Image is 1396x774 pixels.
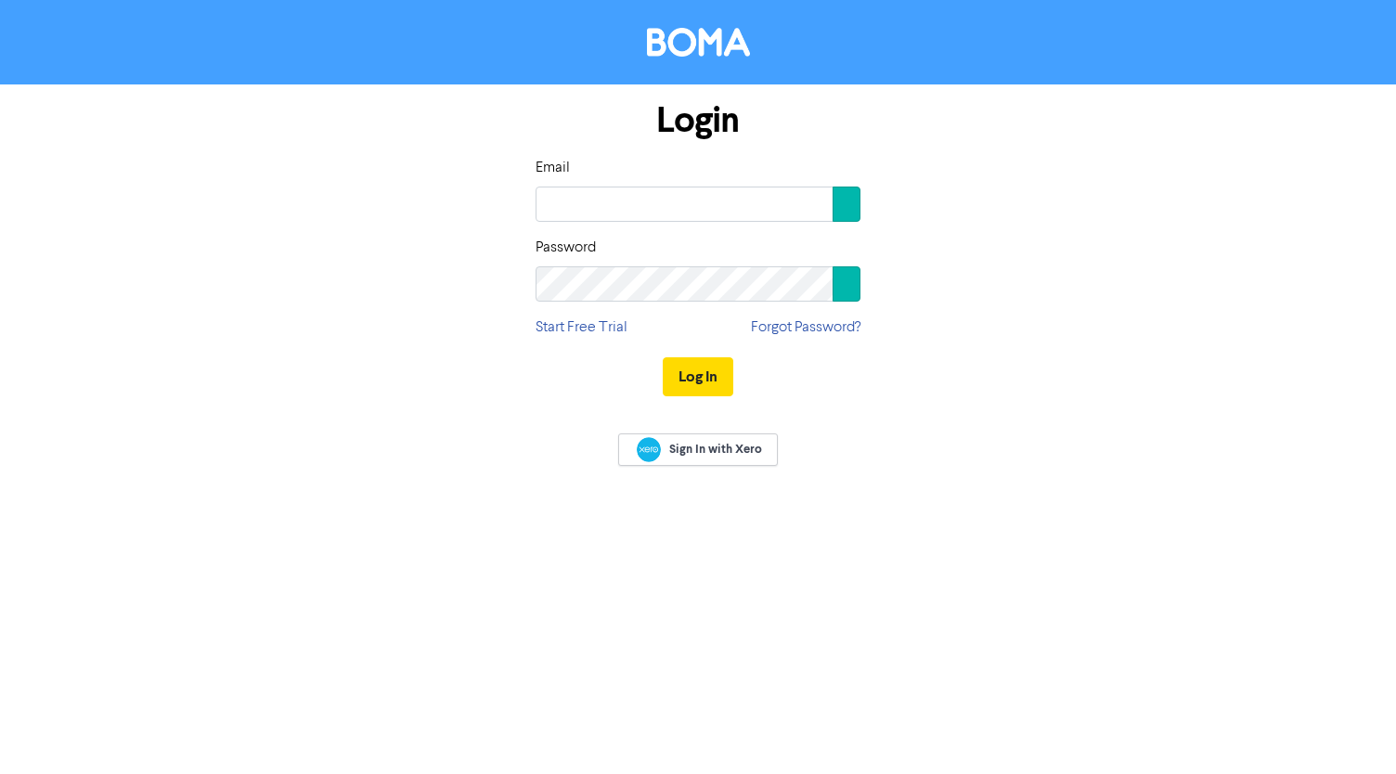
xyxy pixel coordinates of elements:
[669,441,762,458] span: Sign In with Xero
[647,28,750,57] img: BOMA Logo
[618,433,778,466] a: Sign In with Xero
[536,237,596,259] label: Password
[536,99,860,142] h1: Login
[637,437,661,462] img: Xero logo
[751,316,860,339] a: Forgot Password?
[663,357,733,396] button: Log In
[536,316,627,339] a: Start Free Trial
[536,157,570,179] label: Email
[1303,685,1396,774] iframe: Chat Widget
